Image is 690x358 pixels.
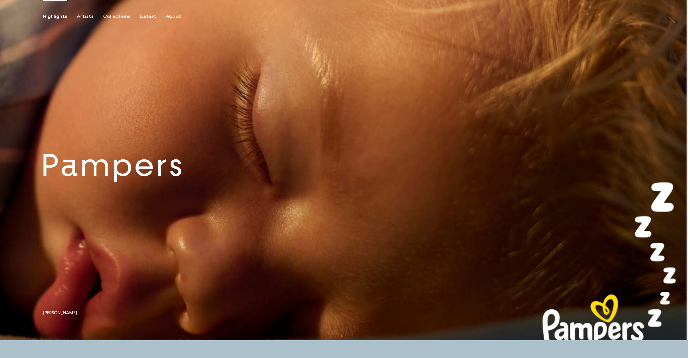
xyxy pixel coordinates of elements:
button: About [166,14,190,19]
div: Highlights [43,14,67,19]
button: Collections [103,14,140,19]
button: Highlights [43,14,77,19]
div: Artists [77,14,94,19]
div: Latest [140,14,156,19]
div: About [166,14,181,19]
button: Artists [77,14,103,19]
div: Collections [103,14,130,19]
button: Latest [140,14,166,19]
